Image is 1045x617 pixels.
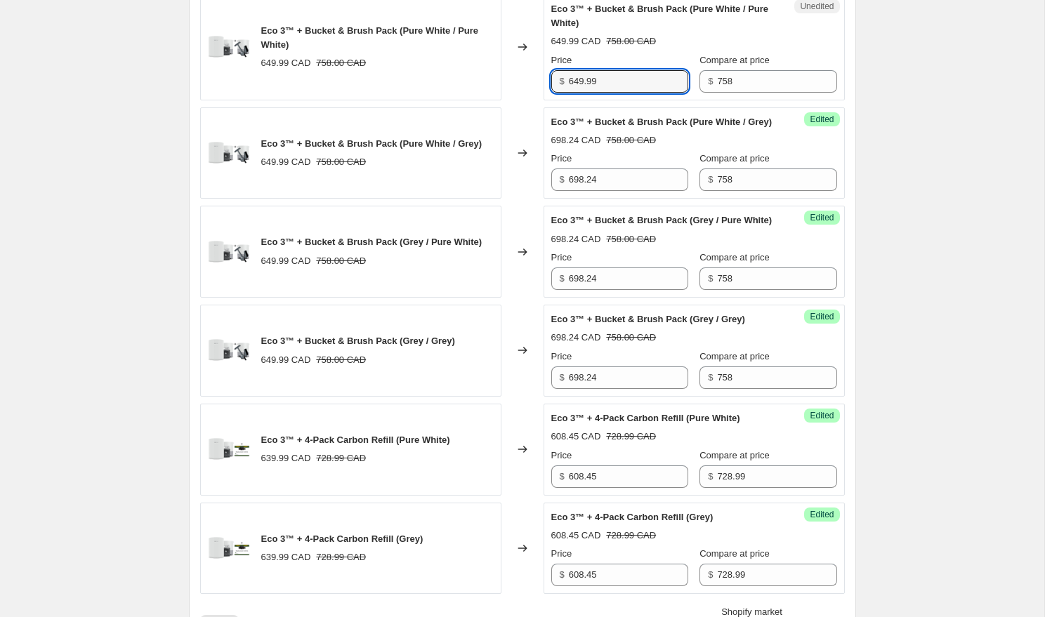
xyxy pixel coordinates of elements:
span: $ [560,273,565,284]
span: Compare at price [699,548,770,559]
img: FC-Eco3_Bucket_Brush_80x.png [208,329,250,371]
strike: 758.00 CAD [606,331,656,345]
div: 649.99 CAD [261,155,311,169]
span: Price [551,55,572,65]
div: 608.45 CAD [551,529,601,543]
strike: 758.00 CAD [316,155,366,169]
span: Eco 3™ + Bucket & Brush Pack (Pure White / Grey) [551,117,773,127]
span: Compare at price [699,450,770,460]
span: Edited [810,509,834,520]
span: Eco 3™ + 4-Pack Carbon Refill (Pure White) [551,413,740,423]
strike: 728.99 CAD [606,529,656,543]
span: Edited [810,311,834,322]
span: Eco 3™ + Bucket & Brush Pack (Pure White / Pure White) [551,4,769,28]
span: Edited [810,410,834,421]
span: Eco 3™ + Bucket & Brush Pack (Grey / Pure White) [551,215,773,225]
span: Unedited [800,1,834,12]
span: $ [708,372,713,383]
span: Price [551,548,572,559]
img: FC-Eco3_4-PackCarbon_b1273282-0dca-4753-bb48-1c6ccca624e0_80x.png [208,428,250,470]
div: 649.99 CAD [551,34,601,48]
img: FC-Eco3_Bucket_Brush_80x.png [208,231,250,273]
strike: 728.99 CAD [606,430,656,444]
span: $ [708,273,713,284]
span: $ [708,76,713,86]
span: Shopify market [721,606,782,617]
div: 698.24 CAD [551,331,601,345]
span: Price [551,252,572,263]
strike: 728.99 CAD [316,451,366,465]
strike: 758.00 CAD [606,232,656,246]
span: Eco 3™ + 4-Pack Carbon Refill (Grey) [551,512,714,522]
img: FC-Eco3_Bucket_Brush_80x.png [208,26,250,68]
span: Eco 3™ + Bucket & Brush Pack (Grey / Pure White) [261,237,482,247]
div: 698.24 CAD [551,232,601,246]
strike: 728.99 CAD [316,550,366,564]
img: FC-Eco3_Bucket_Brush_80x.png [208,132,250,174]
div: 649.99 CAD [261,254,311,268]
span: $ [560,174,565,185]
span: Compare at price [699,55,770,65]
strike: 758.00 CAD [316,353,366,367]
span: Eco 3™ + Bucket & Brush Pack (Pure White / Pure White) [261,25,479,50]
span: $ [560,471,565,482]
span: Price [551,450,572,460]
span: $ [560,372,565,383]
span: Price [551,153,572,164]
div: 649.99 CAD [261,353,311,367]
span: Compare at price [699,252,770,263]
img: FC-Eco3_4-PackCarbon_b1273282-0dca-4753-bb48-1c6ccca624e0_80x.png [208,527,250,569]
span: $ [708,174,713,185]
span: $ [708,569,713,580]
span: $ [708,471,713,482]
div: 639.99 CAD [261,550,311,564]
span: Compare at price [699,351,770,361]
span: Price [551,351,572,361]
span: Edited [810,114,834,125]
div: 649.99 CAD [261,56,311,70]
div: 639.99 CAD [261,451,311,465]
div: 608.45 CAD [551,430,601,444]
span: Eco 3™ + Bucket & Brush Pack (Grey / Grey) [551,314,745,324]
span: $ [560,569,565,580]
span: Eco 3™ + Bucket & Brush Pack (Pure White / Grey) [261,138,482,149]
span: Eco 3™ + 4-Pack Carbon Refill (Grey) [261,533,423,544]
span: Eco 3™ + Bucket & Brush Pack (Grey / Grey) [261,336,455,346]
strike: 758.00 CAD [606,133,656,147]
strike: 758.00 CAD [316,56,366,70]
strike: 758.00 CAD [606,34,656,48]
strike: 758.00 CAD [316,254,366,268]
div: 698.24 CAD [551,133,601,147]
span: $ [560,76,565,86]
span: Edited [810,212,834,223]
span: Eco 3™ + 4-Pack Carbon Refill (Pure White) [261,434,450,445]
span: Compare at price [699,153,770,164]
